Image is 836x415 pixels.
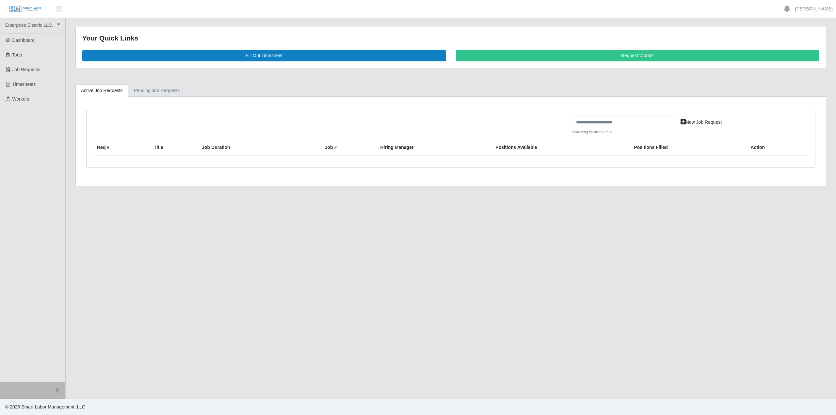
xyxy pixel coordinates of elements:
th: Req # [93,140,150,155]
small: Searching by all columns [572,129,676,135]
th: Positions Filled [630,140,747,155]
a: Fill Out Timesheet [82,50,446,61]
a: [PERSON_NAME] [795,6,833,12]
span: Timesheets [12,82,36,87]
th: Positions Available [491,140,630,155]
span: Job Requests [12,67,40,72]
span: Dashboard [12,38,35,43]
th: Job # [321,140,377,155]
th: Job Duration [198,140,299,155]
a: Active Job Requests [75,84,128,97]
span: Todo [12,52,22,57]
a: Request Worker [456,50,820,61]
span: © 2025 Smart Labor Management, LLC [5,404,85,409]
img: SLM Logo [9,6,42,13]
th: Title [150,140,198,155]
th: Action [747,140,809,155]
a: Pending Job Requests [128,84,185,97]
a: New Job Request [676,117,726,128]
th: Hiring Manager [376,140,491,155]
span: Workers [12,96,29,102]
div: Your Quick Links [82,33,819,43]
